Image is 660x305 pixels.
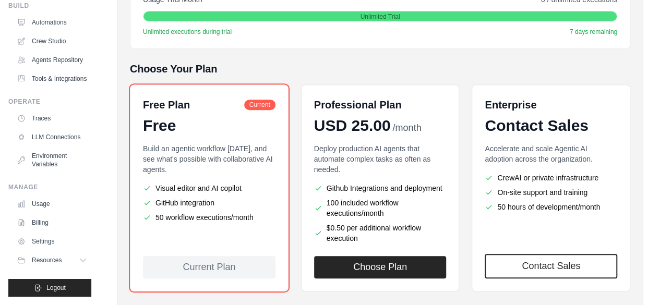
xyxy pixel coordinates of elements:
span: Unlimited Trial [360,13,400,21]
div: Operate [8,97,91,106]
a: Environment Variables [13,148,91,173]
a: Billing [13,214,91,231]
p: Deploy production AI agents that automate complex tasks as often as needed. [314,143,447,175]
h6: Enterprise [485,97,617,112]
span: Current [244,100,275,110]
li: GitHub integration [143,198,275,208]
li: On-site support and training [485,187,617,198]
button: Resources [13,252,91,269]
span: Resources [32,256,62,264]
a: Usage [13,196,91,212]
div: Manage [8,183,91,191]
a: LLM Connections [13,129,91,145]
li: $0.50 per additional workflow execution [314,223,447,243]
li: CrewAI or private infrastructure [485,173,617,183]
a: Settings [13,233,91,250]
a: Tools & Integrations [13,70,91,87]
p: Accelerate and scale Agentic AI adoption across the organization. [485,143,617,164]
li: 50 hours of development/month [485,202,617,212]
div: Free [143,116,275,135]
span: USD 25.00 [314,116,391,135]
div: Build [8,2,91,10]
button: Choose Plan [314,256,447,278]
a: Crew Studio [13,33,91,50]
a: Traces [13,110,91,127]
h5: Choose Your Plan [130,62,630,76]
a: Automations [13,14,91,31]
span: 7 days remaining [570,28,617,36]
li: Github Integrations and deployment [314,183,447,193]
h6: Free Plan [143,97,190,112]
span: Logout [46,284,66,292]
div: Contact Sales [485,116,617,135]
span: /month [392,121,421,135]
span: Unlimited executions during trial [143,28,232,36]
p: Build an agentic workflow [DATE], and see what's possible with collaborative AI agents. [143,143,275,175]
h6: Professional Plan [314,97,402,112]
a: Contact Sales [485,254,617,278]
button: Logout [8,279,91,297]
li: 50 workflow executions/month [143,212,275,223]
a: Agents Repository [13,52,91,68]
div: Current Plan [143,256,275,278]
li: 100 included workflow executions/month [314,198,447,218]
li: Visual editor and AI copilot [143,183,275,193]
